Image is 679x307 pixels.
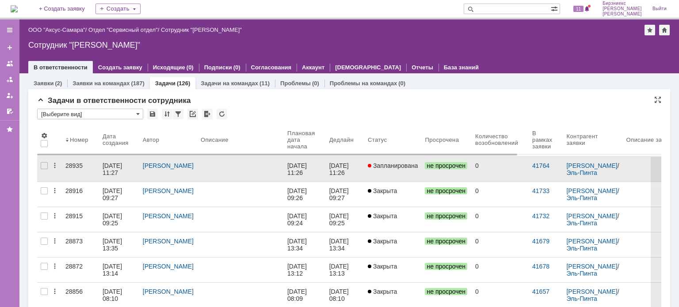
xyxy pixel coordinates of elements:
[532,162,549,169] a: 41764
[72,80,130,87] a: Заявки на командах
[364,232,422,257] a: Закрыта
[3,57,17,71] a: Заявки на командах
[51,187,58,194] div: Действия
[147,109,158,119] div: Сохранить вид
[566,263,619,277] div: /
[287,162,309,176] div: [DATE] 11:26
[205,71,209,76] div: не просрочен
[284,207,326,232] a: [DATE] 09:24
[566,238,619,252] div: /
[566,212,617,220] a: [PERSON_NAME]
[566,245,597,252] a: Эль-Пинта
[103,263,124,277] div: [DATE] 13:14
[126,51,210,63] div: Во всех базах на точках есть лишние сотрудники, которых нужно удалить и создать сотрудников котор...
[103,187,124,201] div: [DATE] 09:27
[287,288,309,302] div: [DATE] 08:09
[3,104,17,118] a: Мои согласования
[284,157,326,182] a: [DATE] 11:26
[217,109,227,119] div: Обновлять список
[566,212,619,227] div: /
[329,136,354,143] div: Дедлайн
[34,64,88,71] a: В ответственности
[364,157,422,182] a: Запланирована
[475,212,525,220] div: 0
[28,41,670,49] div: Сотрудник "[PERSON_NAME]"
[17,42,58,49] a: Задача: 28935
[64,69,71,78] div: не просрочен
[287,238,309,252] div: [DATE] 13:34
[62,207,99,232] a: 28915
[143,263,194,270] a: [PERSON_NAME]
[143,136,160,143] div: Автор
[475,187,525,194] div: 0
[368,238,397,245] span: Закрыта
[326,123,364,157] th: Дедлайн
[287,263,309,277] div: [DATE] 13:12
[344,12,370,21] div: Решена
[143,238,194,245] a: [PERSON_NAME]
[204,64,232,71] a: Подписки
[472,123,529,157] th: Количество возобновлений
[326,232,364,257] a: [DATE] 13:34
[475,263,525,270] div: 0
[88,27,158,33] a: Отдел "Сервисный отдел"
[34,80,53,87] a: Заявки
[103,212,124,227] div: [DATE] 09:25
[566,194,597,201] a: Эль-Пинта
[566,263,617,270] a: [PERSON_NAME]
[532,212,549,220] a: 41732
[472,258,529,282] a: 0
[126,68,137,79] a: Галстьян Степан Александрович
[284,123,326,157] th: Плановая дата начала
[99,123,139,157] th: Дата создания
[645,25,655,35] div: Добавить в избранное
[475,133,518,146] div: Количество возобновлений
[287,130,315,150] div: Плановая дата начала
[425,136,459,143] div: Просрочена
[626,136,675,143] div: Описание заявки
[28,27,88,33] div: /
[17,51,101,63] div: Малынов Егор Эль Пинта Неверова 55 Не работает программа
[155,80,175,87] a: Задачи
[205,128,209,132] div: не просрочен
[368,288,397,295] span: Закрыта
[174,69,181,78] div: не просрочен
[368,162,418,169] span: Запланирована
[173,109,183,119] div: Фильтрация...
[51,212,58,220] div: Действия
[251,64,292,71] a: Согласования
[62,232,99,257] a: 28873
[566,162,617,169] a: [PERSON_NAME]
[475,288,525,295] div: 0
[326,258,364,282] a: [DATE] 13:13
[3,88,17,102] a: Мои заявки
[563,123,622,157] th: Контрагент заявки
[566,133,612,146] div: Контрагент заявки
[368,187,397,194] span: Закрыта
[368,136,387,143] div: Статус
[234,12,269,21] div: Отложена
[551,4,560,12] span: Расширенный поиск
[284,182,326,207] a: [DATE] 09:26
[51,238,58,245] div: Действия
[51,162,58,169] div: Действия
[566,288,617,295] a: [PERSON_NAME]
[95,4,141,14] div: Создать
[103,288,124,302] div: [DATE] 08:10
[532,130,552,150] div: В рамках заявки
[65,162,95,169] div: 28935
[425,162,467,169] span: не просрочен
[368,212,397,220] span: Закрыта
[88,27,161,33] div: /
[51,288,58,295] div: Действия
[335,64,401,71] a: [DEMOGRAPHIC_DATA]
[425,263,467,270] span: не просрочен
[65,187,95,194] div: 28916
[444,64,479,71] a: База знаний
[425,238,467,245] span: не просрочен
[475,162,525,169] div: 0
[603,11,642,17] span: [PERSON_NAME]
[187,64,194,71] div: (0)
[11,5,18,12] a: Перейти на домашнюю страницу
[103,162,124,176] div: [DATE] 11:27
